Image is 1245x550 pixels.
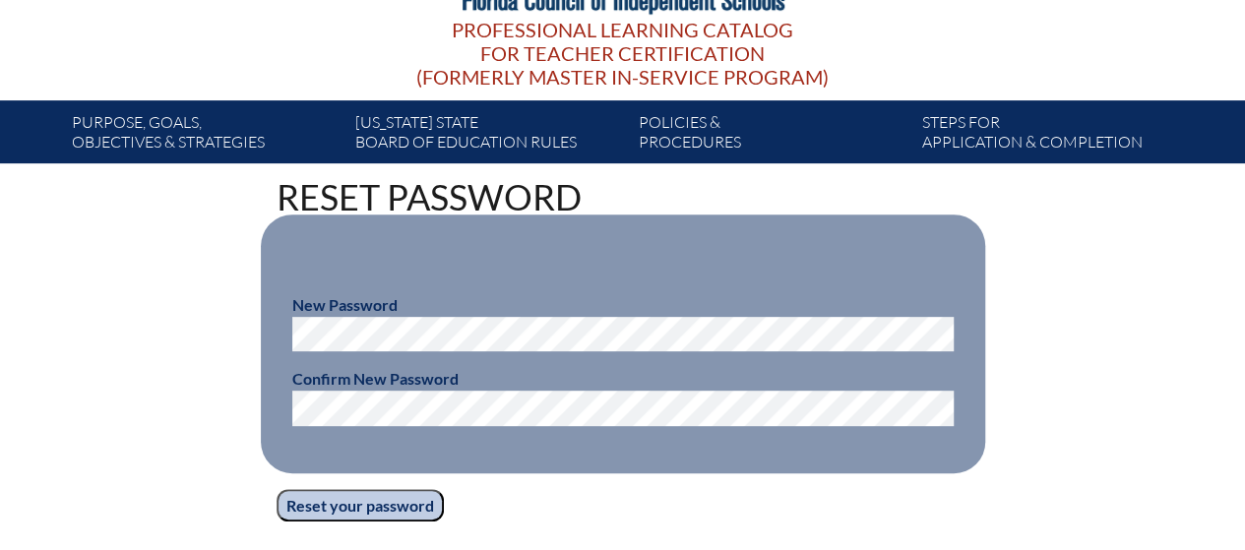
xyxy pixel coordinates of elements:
h1: Reset Password [277,179,969,214]
div: Professional Learning Catalog (formerly Master In-service Program) [416,18,829,89]
a: Purpose, goals,objectives & strategies [64,108,347,163]
label: Confirm New Password [292,369,459,388]
a: Policies &Procedures [631,108,914,163]
span: for Teacher Certification [480,41,765,65]
input: Reset your password [277,489,444,522]
a: [US_STATE] StateBoard of Education rules [347,108,631,163]
label: New Password [292,295,398,314]
a: Steps forapplication & completion [914,108,1198,163]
